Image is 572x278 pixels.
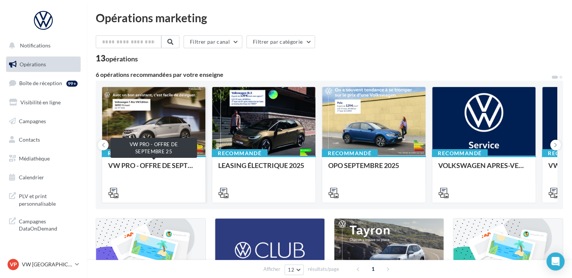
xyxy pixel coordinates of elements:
[96,72,551,78] div: 6 opérations recommandées par votre enseigne
[284,264,304,275] button: 12
[10,261,17,268] span: VP
[546,252,564,270] div: Open Intercom Messenger
[246,35,315,48] button: Filtrer par catégorie
[5,95,82,110] a: Visibilité en ligne
[212,149,268,157] div: Recommandé
[19,118,46,124] span: Campagnes
[106,55,138,62] div: opérations
[432,149,488,157] div: Recommandé
[20,42,50,49] span: Notifications
[96,54,138,63] div: 13
[6,257,81,272] a: VP VW [GEOGRAPHIC_DATA] 13
[19,191,78,207] span: PLV et print personnalisable
[367,263,379,275] span: 1
[218,162,309,177] div: LEASING ÉLECTRIQUE 2025
[5,75,82,91] a: Boîte de réception99+
[184,35,242,48] button: Filtrer par canal
[308,266,339,273] span: résultats/page
[19,174,44,180] span: Calendrier
[5,151,82,166] a: Médiathèque
[19,155,50,162] span: Médiathèque
[22,261,72,268] p: VW [GEOGRAPHIC_DATA] 13
[5,213,82,235] a: Campagnes DataOnDemand
[5,57,82,72] a: Opérations
[66,81,78,87] div: 99+
[263,266,280,273] span: Afficher
[110,138,197,158] div: VW PRO - OFFRE DE SEPTEMBRE 25
[5,113,82,129] a: Campagnes
[20,61,46,67] span: Opérations
[328,162,419,177] div: OPO SEPTEMBRE 2025
[102,149,158,157] div: Recommandé
[19,80,62,86] span: Boîte de réception
[19,136,40,143] span: Contacts
[5,132,82,148] a: Contacts
[19,216,78,232] span: Campagnes DataOnDemand
[108,162,199,177] div: VW PRO - OFFRE DE SEPTEMBRE 25
[288,267,294,273] span: 12
[5,188,82,210] a: PLV et print personnalisable
[322,149,378,157] div: Recommandé
[438,162,529,177] div: VOLKSWAGEN APRES-VENTE
[5,38,79,53] button: Notifications
[20,99,61,105] span: Visibilité en ligne
[96,12,563,23] div: Opérations marketing
[5,170,82,185] a: Calendrier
